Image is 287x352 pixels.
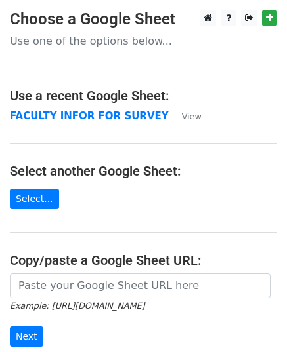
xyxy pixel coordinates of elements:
small: Example: [URL][DOMAIN_NAME] [10,301,144,311]
input: Next [10,326,43,347]
p: Use one of the options below... [10,34,277,48]
input: Paste your Google Sheet URL here [10,273,271,298]
a: View [169,110,202,122]
a: Select... [10,189,59,209]
h3: Choose a Google Sheet [10,10,277,29]
a: FACULTY INFOR FOR SURVEY [10,110,169,122]
small: View [182,111,202,121]
h4: Copy/paste a Google Sheet URL: [10,252,277,268]
h4: Select another Google Sheet: [10,163,277,179]
h4: Use a recent Google Sheet: [10,88,277,104]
